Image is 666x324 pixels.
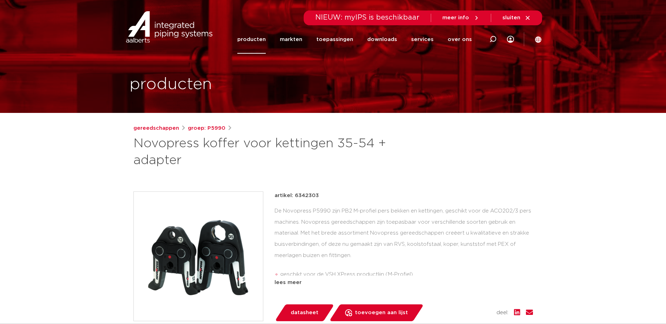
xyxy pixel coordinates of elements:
[275,191,319,200] p: artikel: 6342303
[507,25,514,54] div: my IPS
[275,205,533,276] div: De Novopress P5990 zijn PB2 M-profiel pers bekken en kettingen, geschikt voor de ACO202/3 pers ma...
[188,124,225,133] a: groep: P5990
[133,135,397,169] h1: Novopress koffer voor kettingen 35-54 + adapter
[502,15,520,20] span: sluiten
[411,25,434,54] a: services
[237,25,472,54] nav: Menu
[291,307,318,318] span: datasheet
[133,124,179,133] a: gereedschappen
[275,278,533,287] div: lees meer
[442,15,480,21] a: meer info
[280,25,302,54] a: markten
[315,14,420,21] span: NIEUW: myIPS is beschikbaar
[275,304,334,321] a: datasheet
[496,309,508,317] span: deel:
[280,269,533,280] li: geschikt voor de VSH XPress productlijn (M-Profiel)
[367,25,397,54] a: downloads
[448,25,472,54] a: over ons
[355,307,408,318] span: toevoegen aan lijst
[502,15,531,21] a: sluiten
[237,25,266,54] a: producten
[134,192,263,321] img: Product Image for Novopress koffer voor kettingen 35-54 + adapter
[442,15,469,20] span: meer info
[316,25,353,54] a: toepassingen
[130,73,212,96] h1: producten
